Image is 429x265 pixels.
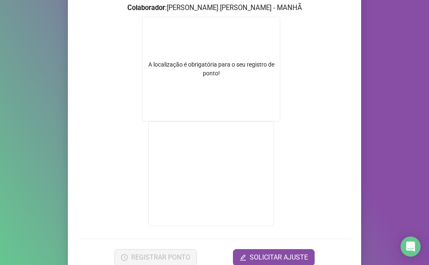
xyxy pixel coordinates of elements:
div: Open Intercom Messenger [401,237,421,257]
strong: Colaborador [127,4,165,12]
h3: : [PERSON_NAME] [PERSON_NAME] - MANHÃ [78,3,351,13]
span: edit [240,254,246,261]
span: SOLICITAR AJUSTE [250,252,308,262]
div: A localização é obrigatória para o seu registro de ponto! [142,60,280,78]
